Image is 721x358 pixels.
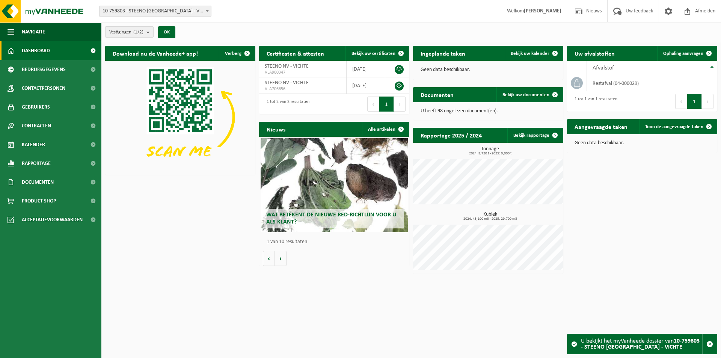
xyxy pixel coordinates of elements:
a: Wat betekent de nieuwe RED-richtlijn voor u als klant? [261,138,408,232]
div: 1 tot 1 van 1 resultaten [571,93,617,110]
button: OK [158,26,175,38]
span: 10-759803 - STEENO NV - VICHTE [100,6,211,17]
button: Vorige [263,251,275,266]
span: Dashboard [22,41,50,60]
span: VLA706656 [265,86,341,92]
span: Bekijk uw certificaten [351,51,395,56]
span: Contracten [22,116,51,135]
button: 1 [687,94,702,109]
span: Vestigingen [109,27,143,38]
span: Acceptatievoorwaarden [22,210,83,229]
h2: Ingeplande taken [413,46,473,60]
span: Navigatie [22,23,45,41]
span: Bekijk uw documenten [502,92,549,97]
a: Ophaling aanvragen [657,46,716,61]
span: Wat betekent de nieuwe RED-richtlijn voor u als klant? [266,212,396,225]
h2: Aangevraagde taken [567,119,635,134]
div: 1 tot 2 van 2 resultaten [263,96,309,112]
span: STEENO NV - VICHTE [265,63,309,69]
h3: Tonnage [417,147,563,156]
button: Next [394,97,406,112]
span: VLA900347 [265,69,341,76]
p: Geen data beschikbaar. [575,140,710,146]
h2: Rapportage 2025 / 2024 [413,128,489,142]
h2: Download nu de Vanheede+ app! [105,46,205,60]
h2: Documenten [413,87,461,102]
img: Download de VHEPlus App [105,61,255,174]
span: Gebruikers [22,98,50,116]
a: Bekijk rapportage [507,128,563,143]
p: U heeft 98 ongelezen document(en). [421,109,556,114]
span: Afvalstof [593,65,614,71]
td: [DATE] [347,61,386,77]
count: (1/2) [133,30,143,35]
h2: Nieuws [259,122,293,136]
h2: Uw afvalstoffen [567,46,622,60]
div: U bekijkt het myVanheede dossier van [581,334,702,354]
button: Next [702,94,713,109]
span: Product Shop [22,192,56,210]
span: Documenten [22,173,54,192]
button: Verberg [219,46,255,61]
td: [DATE] [347,77,386,94]
td: restafval (04-000029) [587,75,717,91]
span: 2024: 45,100 m3 - 2025: 29,700 m3 [417,217,563,221]
span: Verberg [225,51,241,56]
a: Bekijk uw kalender [505,46,563,61]
p: Geen data beschikbaar. [421,67,556,73]
span: Bedrijfsgegevens [22,60,66,79]
h3: Kubiek [417,212,563,221]
button: Previous [675,94,687,109]
button: 1 [379,97,394,112]
span: Bekijk uw kalender [511,51,549,56]
span: Contactpersonen [22,79,65,98]
strong: 10-759803 - STEENO [GEOGRAPHIC_DATA] - VICHTE [581,338,700,350]
h2: Certificaten & attesten [259,46,332,60]
span: Rapportage [22,154,51,173]
span: Kalender [22,135,45,154]
span: 10-759803 - STEENO NV - VICHTE [99,6,211,17]
span: Ophaling aanvragen [663,51,703,56]
p: 1 van 10 resultaten [267,239,406,245]
button: Vestigingen(1/2) [105,26,154,38]
button: Previous [367,97,379,112]
strong: [PERSON_NAME] [524,8,561,14]
a: Bekijk uw certificaten [345,46,409,61]
a: Alle artikelen [362,122,409,137]
span: STEENO NV - VICHTE [265,80,309,86]
span: Toon de aangevraagde taken [645,124,703,129]
a: Bekijk uw documenten [496,87,563,102]
button: Volgende [275,251,287,266]
span: 2024: 8,720 t - 2025: 0,000 t [417,152,563,156]
a: Toon de aangevraagde taken [639,119,716,134]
